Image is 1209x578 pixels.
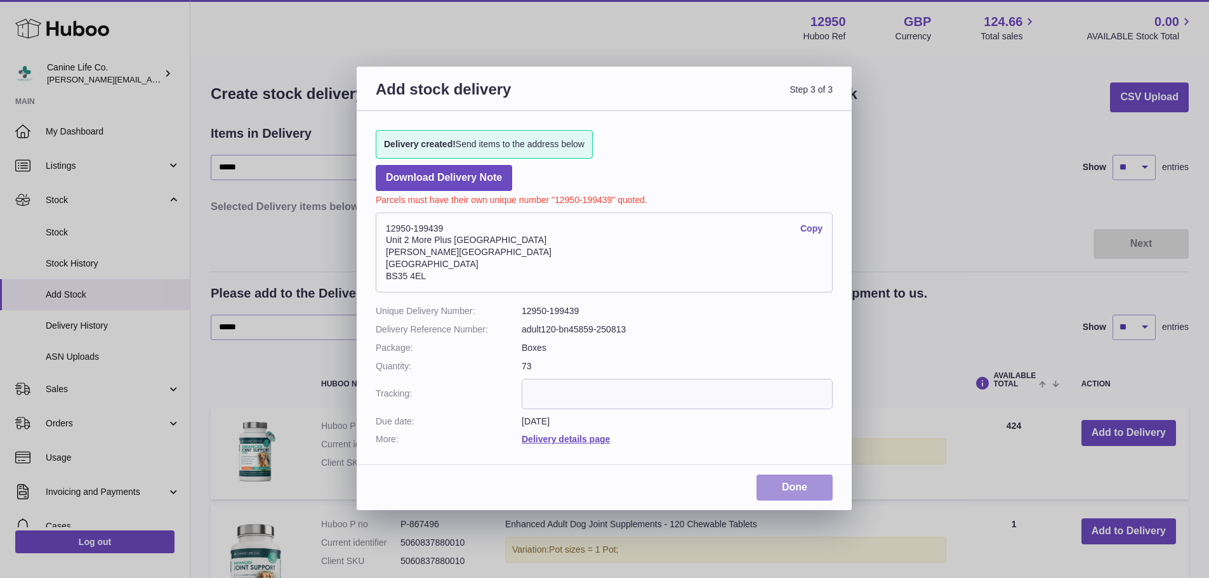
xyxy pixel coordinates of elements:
p: Parcels must have their own unique number "12950-199439" quoted. [376,191,833,206]
dt: Delivery Reference Number: [376,324,522,336]
dd: 73 [522,360,833,372]
dd: Boxes [522,342,833,354]
a: Download Delivery Note [376,165,512,191]
dt: Package: [376,342,522,354]
dt: Tracking: [376,379,522,409]
span: Step 3 of 3 [604,79,833,114]
dd: 12950-199439 [522,305,833,317]
a: Done [756,475,833,501]
address: 12950-199439 Unit 2 More Plus [GEOGRAPHIC_DATA] [PERSON_NAME][GEOGRAPHIC_DATA] [GEOGRAPHIC_DATA] ... [376,213,833,292]
h3: Add stock delivery [376,79,604,114]
span: Send items to the address below [384,138,585,150]
dd: [DATE] [522,416,833,428]
dt: More: [376,433,522,445]
dt: Due date: [376,416,522,428]
dt: Quantity: [376,360,522,372]
dt: Unique Delivery Number: [376,305,522,317]
a: Delivery details page [522,434,610,444]
dd: adult120-bn45859-250813 [522,324,833,336]
strong: Delivery created! [384,139,456,149]
a: Copy [800,223,823,235]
